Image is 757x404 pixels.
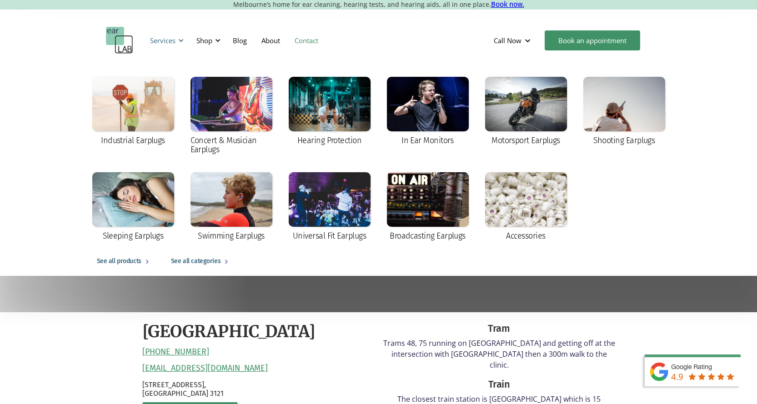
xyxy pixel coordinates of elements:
div: Swimming Earplugs [198,231,265,240]
div: Train [383,377,615,392]
div: See all categories [171,256,221,267]
div: In Ear Monitors [401,136,454,145]
a: Broadcasting Earplugs [382,168,473,247]
div: Tram [383,321,615,336]
a: Sleeping Earplugs [88,168,179,247]
a: See all products [88,247,162,276]
div: Industrial Earplugs [101,136,165,145]
a: About [254,27,287,54]
p: [STREET_ADDRESS], [GEOGRAPHIC_DATA] 3121 [142,380,374,398]
a: Industrial Earplugs [88,72,179,151]
div: Universal Fit Earplugs [293,231,366,240]
div: Services [145,27,186,54]
a: Swimming Earplugs [186,168,277,247]
p: Trams 48, 75 running on [GEOGRAPHIC_DATA] and getting off at the intersection with [GEOGRAPHIC_DA... [383,338,615,370]
a: Universal Fit Earplugs [284,168,375,247]
a: Blog [226,27,254,54]
a: See all categories [162,247,241,276]
div: Services [150,36,175,45]
div: Call Now [494,36,521,45]
div: Accessories [506,231,545,240]
a: Contact [287,27,326,54]
h2: [GEOGRAPHIC_DATA] [142,321,316,343]
a: Motorsport Earplugs [481,72,572,151]
div: Concert & Musician Earplugs [191,136,272,154]
div: Call Now [486,27,540,54]
a: Accessories [481,168,572,247]
a: Shooting Earplugs [579,72,670,151]
a: [PHONE_NUMBER] [142,347,209,357]
a: [EMAIL_ADDRESS][DOMAIN_NAME] [142,364,268,374]
a: Book an appointment [545,30,640,50]
a: Concert & Musician Earplugs [186,72,277,160]
div: Shop [191,27,223,54]
a: Hearing Protection [284,72,375,151]
div: Shooting Earplugs [593,136,655,145]
div: See all products [97,256,141,267]
div: Motorsport Earplugs [491,136,560,145]
a: In Ear Monitors [382,72,473,151]
div: Broadcasting Earplugs [390,231,466,240]
a: home [106,27,133,54]
div: Shop [196,36,212,45]
div: Sleeping Earplugs [103,231,164,240]
div: Hearing Protection [297,136,361,145]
